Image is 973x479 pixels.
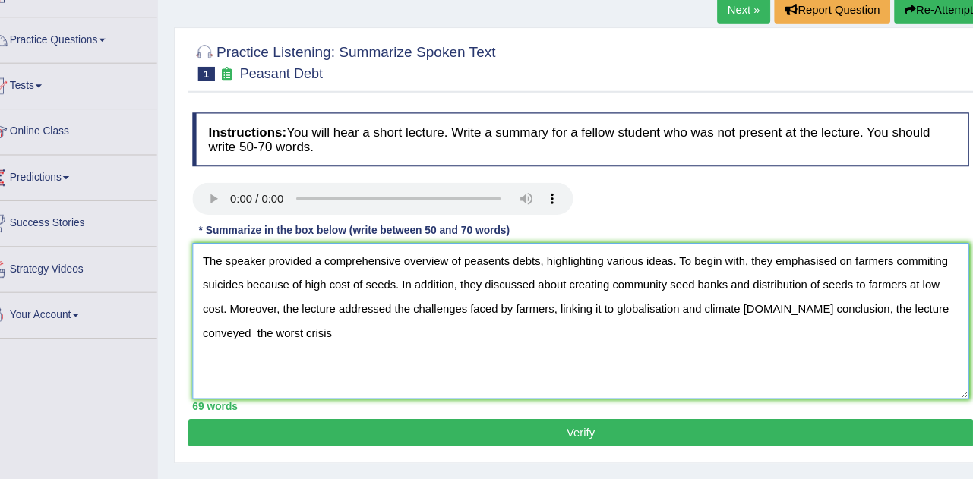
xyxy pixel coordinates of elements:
a: Success Stories [1,207,174,245]
h4: You will hear a short lecture. Write a summary for a fellow student who was not present at the le... [207,124,940,175]
a: Your Account [1,294,174,332]
div: 69 words [207,394,940,408]
h2: Practice Listening: Summarize Spoken Text [207,56,494,94]
a: Next » [703,14,753,39]
a: Predictions [1,164,174,202]
span: 1 [213,80,229,94]
small: Exam occurring question [232,80,248,95]
a: Tests [1,77,174,115]
button: Report Question [757,14,866,39]
b: Instructions: [223,136,296,149]
button: Re-Attempt [870,14,954,39]
button: Verify [204,413,944,439]
small: Peasant Debt [252,80,330,94]
a: Practice Questions [1,34,174,72]
a: Online Class [1,121,174,159]
div: * Summarize in the box below (write between 50 and 70 words) [207,228,513,242]
a: Strategy Videos [1,251,174,288]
